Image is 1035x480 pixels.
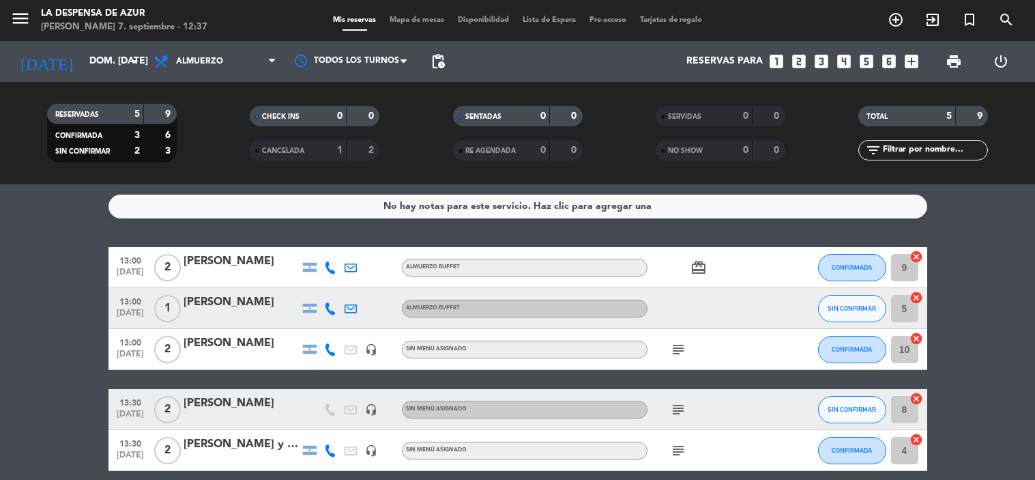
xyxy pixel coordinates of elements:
[977,111,985,121] strong: 9
[743,111,748,121] strong: 0
[668,147,703,154] span: NO SHOW
[262,113,300,120] span: CHECK INS
[41,7,207,20] div: La Despensa de Azur
[993,53,1009,70] i: power_settings_new
[365,444,377,457] i: headset_mic
[406,447,467,453] span: Sin menú asignado
[165,109,173,119] strong: 9
[184,294,300,311] div: [PERSON_NAME]
[978,41,1025,82] div: LOG OUT
[113,268,147,283] span: [DATE]
[134,146,140,156] strong: 2
[813,53,830,70] i: looks_3
[134,130,140,140] strong: 3
[176,57,223,66] span: Almuerzo
[946,53,962,70] span: print
[465,147,516,154] span: RE AGENDADA
[774,145,782,155] strong: 0
[540,145,546,155] strong: 0
[154,396,181,423] span: 2
[790,53,808,70] i: looks_two
[668,113,701,120] span: SERVIDAS
[465,113,501,120] span: SENTADAS
[406,346,467,352] span: Sin menú asignado
[430,53,446,70] span: pending_actions
[41,20,207,34] div: [PERSON_NAME] 7. septiembre - 12:37
[633,16,709,24] span: Tarjetas de regalo
[113,451,147,466] span: [DATE]
[670,401,686,418] i: subject
[10,8,31,29] i: menu
[946,111,952,121] strong: 5
[184,436,300,453] div: [PERSON_NAME] y [PERSON_NAME]
[365,343,377,356] i: headset_mic
[835,53,853,70] i: looks_4
[383,199,652,214] div: No hay notas para este servicio. Haz clic para agregar una
[113,252,147,268] span: 13:00
[818,396,886,423] button: SIN CONFIRMAR
[768,53,785,70] i: looks_one
[113,435,147,451] span: 13:30
[406,406,467,412] span: Sin menú asignado
[828,406,876,413] span: SIN CONFIRMAR
[832,345,872,353] span: CONFIRMADA
[113,334,147,350] span: 13:00
[262,147,304,154] span: CANCELADA
[337,145,342,155] strong: 1
[670,341,686,358] i: subject
[55,148,110,155] span: SIN CONFIRMAR
[961,12,978,28] i: turned_in_not
[818,437,886,464] button: CONFIRMADA
[154,254,181,281] span: 2
[516,16,583,24] span: Lista de Espera
[670,442,686,459] i: subject
[10,8,31,33] button: menu
[903,53,920,70] i: add_box
[383,16,451,24] span: Mapa de mesas
[881,143,987,158] input: Filtrar por nombre...
[924,12,941,28] i: exit_to_app
[406,264,460,270] span: Almuerzo buffet
[55,132,102,139] span: CONFIRMADA
[832,264,872,271] span: CONFIRMADA
[909,291,923,305] i: cancel
[828,305,876,312] span: SIN CONFIRMAR
[743,145,748,155] strong: 0
[583,16,633,24] span: Pre-acceso
[858,53,875,70] i: looks_5
[154,295,181,322] span: 1
[165,146,173,156] strong: 3
[818,295,886,322] button: SIN CONFIRMAR
[184,335,300,352] div: [PERSON_NAME]
[10,46,83,76] i: [DATE]
[154,336,181,363] span: 2
[690,259,707,276] i: card_giftcard
[571,111,579,121] strong: 0
[326,16,383,24] span: Mis reservas
[165,130,173,140] strong: 6
[888,12,904,28] i: add_circle_outline
[571,145,579,155] strong: 0
[832,447,872,454] span: CONFIRMADA
[368,145,377,155] strong: 2
[365,404,377,416] i: headset_mic
[998,12,1015,28] i: search
[154,437,181,464] span: 2
[368,111,377,121] strong: 0
[540,111,546,121] strong: 0
[880,53,898,70] i: looks_6
[134,109,140,119] strong: 5
[865,142,881,158] i: filter_list
[909,392,923,406] i: cancel
[113,394,147,410] span: 13:30
[127,53,143,70] i: arrow_drop_down
[113,350,147,365] span: [DATE]
[909,433,923,447] i: cancel
[909,332,923,345] i: cancel
[909,250,923,264] i: cancel
[866,113,888,120] span: TOTAL
[113,410,147,425] span: [DATE]
[337,111,342,121] strong: 0
[184,395,300,412] div: [PERSON_NAME]
[774,111,782,121] strong: 0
